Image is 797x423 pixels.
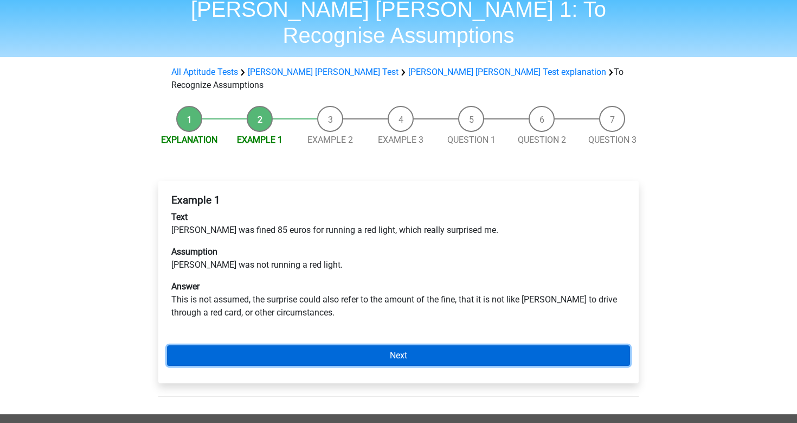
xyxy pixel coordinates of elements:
[248,67,398,77] a: [PERSON_NAME] [PERSON_NAME] Test
[171,245,626,272] p: [PERSON_NAME] was not running a red light.
[167,66,630,92] div: To Recognize Assumptions
[171,247,217,257] b: Assumption
[171,67,238,77] a: All Aptitude Tests
[171,194,220,206] b: Example 1
[171,212,188,222] b: Text
[161,135,217,145] a: Explanation
[171,280,626,319] p: This is not assumed, the surprise could also refer to the amount of the fine, that it is not like...
[408,67,606,77] a: [PERSON_NAME] [PERSON_NAME] Test explanation
[171,211,626,237] p: [PERSON_NAME] was fined 85 euros for running a red light, which really surprised me.
[167,345,630,366] a: Next
[237,135,282,145] a: Example 1
[588,135,637,145] a: Question 3
[378,135,423,145] a: Example 3
[171,281,200,292] b: Answer
[307,135,353,145] a: Example 2
[518,135,566,145] a: Question 2
[447,135,496,145] a: Question 1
